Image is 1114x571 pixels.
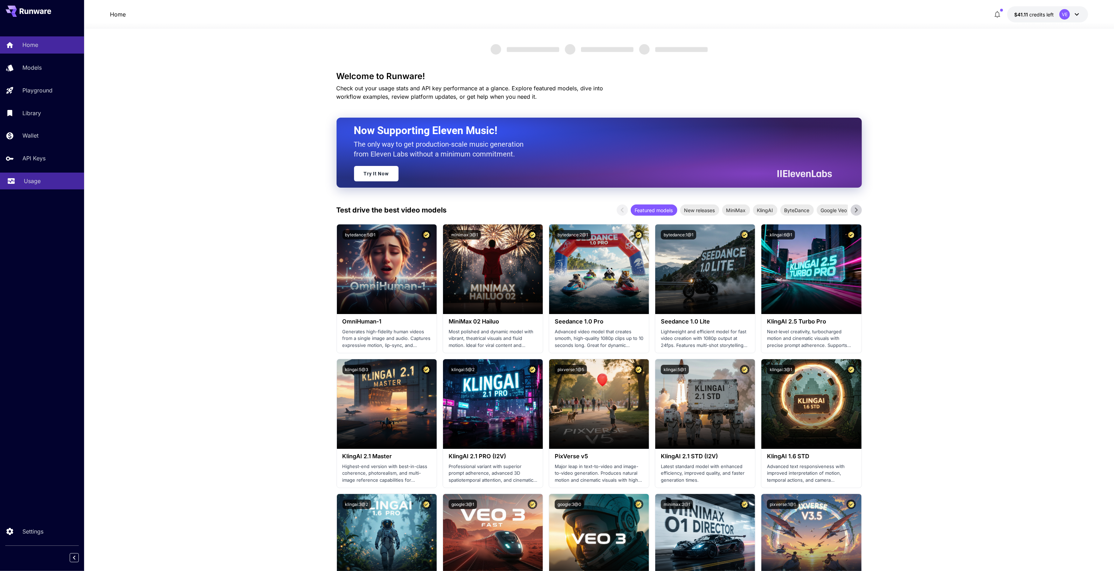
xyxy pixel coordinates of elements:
span: New releases [680,207,719,214]
span: ByteDance [780,207,814,214]
p: Test drive the best video models [337,205,447,215]
h3: OmniHuman‑1 [342,318,431,325]
p: Next‑level creativity, turbocharged motion and cinematic visuals with precise prompt adherence. S... [767,328,856,349]
div: KlingAI [753,204,777,216]
button: Certified Model – Vetted for best performance and includes a commercial license. [634,500,643,509]
button: klingai:3@1 [767,365,795,374]
p: Lightweight and efficient model for fast video creation with 1080p output at 24fps. Features mult... [661,328,749,349]
div: Google Veo [817,204,851,216]
button: Certified Model – Vetted for best performance and includes a commercial license. [740,365,749,374]
div: Featured models [631,204,677,216]
p: Professional variant with superior prompt adherence, advanced 3D spatiotemporal attention, and ci... [449,463,537,484]
button: Certified Model – Vetted for best performance and includes a commercial license. [422,500,431,509]
button: Certified Model – Vetted for best performance and includes a commercial license. [528,230,537,239]
button: Certified Model – Vetted for best performance and includes a commercial license. [634,365,643,374]
button: minimax:2@1 [661,500,693,509]
button: pixverse:1@1 [767,500,798,509]
button: Certified Model – Vetted for best performance and includes a commercial license. [422,365,431,374]
button: Certified Model – Vetted for best performance and includes a commercial license. [422,230,431,239]
button: Certified Model – Vetted for best performance and includes a commercial license. [740,230,749,239]
h3: MiniMax 02 Hailuo [449,318,537,325]
p: Wallet [22,131,39,140]
button: Certified Model – Vetted for best performance and includes a commercial license. [846,230,856,239]
p: Playground [22,86,53,95]
p: Major leap in text-to-video and image-to-video generation. Produces natural motion and cinematic ... [555,463,643,484]
button: klingai:5@1 [661,365,689,374]
h3: Seedance 1.0 Lite [661,318,749,325]
img: alt [761,359,861,449]
p: Advanced video model that creates smooth, high-quality 1080p clips up to 10 seconds long. Great f... [555,328,643,349]
button: klingai:5@2 [449,365,477,374]
button: Certified Model – Vetted for best performance and includes a commercial license. [528,365,537,374]
button: klingai:3@2 [342,500,371,509]
div: MiniMax [722,204,750,216]
h2: Now Supporting Eleven Music! [354,124,827,137]
h3: KlingAI 2.1 PRO (I2V) [449,453,537,460]
p: Models [22,63,42,72]
button: Certified Model – Vetted for best performance and includes a commercial license. [528,500,537,509]
p: Most polished and dynamic model with vibrant, theatrical visuals and fluid motion. Ideal for vira... [449,328,537,349]
a: Home [110,10,126,19]
p: Usage [24,177,41,185]
h3: KlingAI 2.1 STD (I2V) [661,453,749,460]
img: alt [337,224,437,314]
button: google:3@0 [555,500,584,509]
div: $41.10509 [1014,11,1054,18]
img: alt [549,359,649,449]
img: alt [761,224,861,314]
p: Settings [22,527,43,536]
button: Certified Model – Vetted for best performance and includes a commercial license. [846,500,856,509]
p: Generates high-fidelity human videos from a single image and audio. Captures expressive motion, l... [342,328,431,349]
button: bytedance:1@1 [661,230,696,239]
span: credits left [1029,12,1054,18]
img: alt [655,224,755,314]
h3: Welcome to Runware! [337,71,862,81]
button: Certified Model – Vetted for best performance and includes a commercial license. [846,365,856,374]
p: Highest-end version with best-in-class coherence, photorealism, and multi-image reference capabil... [342,463,431,484]
div: VE [1059,9,1070,20]
button: bytedance:2@1 [555,230,591,239]
button: Collapse sidebar [70,553,79,562]
button: Certified Model – Vetted for best performance and includes a commercial license. [634,230,643,239]
span: KlingAI [753,207,777,214]
button: pixverse:1@5 [555,365,587,374]
p: API Keys [22,154,46,162]
h3: PixVerse v5 [555,453,643,460]
button: minimax:3@1 [449,230,481,239]
img: alt [443,224,543,314]
span: Featured models [631,207,677,214]
span: $41.11 [1014,12,1029,18]
button: klingai:5@3 [342,365,371,374]
p: Home [22,41,38,49]
div: New releases [680,204,719,216]
p: Latest standard model with enhanced efficiency, improved quality, and faster generation times. [661,463,749,484]
button: bytedance:5@1 [342,230,379,239]
div: Collapse sidebar [75,551,84,564]
button: Certified Model – Vetted for best performance and includes a commercial license. [740,500,749,509]
h3: KlingAI 1.6 STD [767,453,856,460]
span: Google Veo [817,207,851,214]
p: The only way to get production-scale music generation from Eleven Labs without a minimum commitment. [354,139,529,159]
p: Advanced text responsiveness with improved interpretation of motion, temporal actions, and camera... [767,463,856,484]
p: Library [22,109,41,117]
img: alt [549,224,649,314]
img: alt [655,359,755,449]
span: Check out your usage stats and API key performance at a glance. Explore featured models, dive int... [337,85,603,100]
h3: KlingAI 2.1 Master [342,453,431,460]
h3: Seedance 1.0 Pro [555,318,643,325]
h3: KlingAI 2.5 Turbo Pro [767,318,856,325]
button: google:3@1 [449,500,477,509]
button: $41.10509VE [1007,6,1088,22]
nav: breadcrumb [110,10,126,19]
span: MiniMax [722,207,750,214]
button: klingai:6@1 [767,230,795,239]
a: Try It Now [354,166,399,181]
div: ByteDance [780,204,814,216]
img: alt [337,359,437,449]
img: alt [443,359,543,449]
